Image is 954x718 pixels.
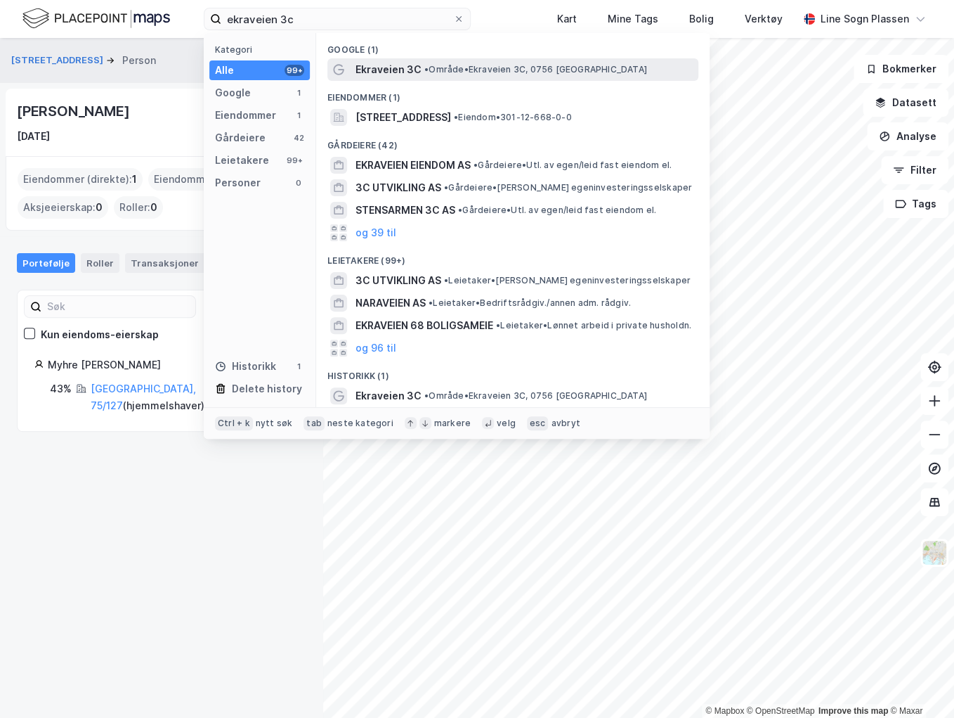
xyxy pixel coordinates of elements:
[444,275,448,286] span: •
[818,706,888,716] a: Improve this map
[424,64,647,75] span: Område • Ekraveien 3C, 0756 [GEOGRAPHIC_DATA]
[232,380,302,397] div: Delete history
[316,129,710,154] div: Gårdeiere (42)
[454,112,458,122] span: •
[81,253,119,273] div: Roller
[202,256,216,270] div: 7
[473,160,478,170] span: •
[527,416,549,430] div: esc
[303,416,325,430] div: tab
[355,61,422,78] span: Ekraveien 3C
[551,418,580,429] div: avbryt
[821,11,909,27] div: Line Sogn Plassen
[745,11,783,27] div: Verktøy
[355,272,441,289] span: 3C UTVIKLING AS
[497,418,516,429] div: velg
[355,109,451,126] span: [STREET_ADDRESS]
[215,152,269,169] div: Leietakere
[355,340,396,357] button: og 96 til
[22,6,170,31] img: logo.f888ab2527a4732fd821a326f86c7f29.svg
[17,253,75,273] div: Portefølje
[316,33,710,58] div: Google (1)
[429,297,631,309] span: Leietaker • Bedriftsrådgiv./annen adm. rådgiv.
[883,190,948,218] button: Tags
[473,160,672,171] span: Gårdeiere • Utl. av egen/leid fast eiendom el.
[215,129,266,146] div: Gårdeiere
[429,297,433,308] span: •
[355,317,493,334] span: EKRAVEIEN 68 BOLIGSAMEIE
[557,11,577,27] div: Kart
[327,418,393,429] div: neste kategori
[50,380,72,397] div: 43%
[355,295,426,312] span: NARAVEIEN AS
[215,44,310,55] div: Kategori
[747,706,815,716] a: OpenStreetMap
[355,387,422,404] span: Ekraveien 3C
[132,171,137,188] span: 1
[293,87,304,98] div: 1
[434,418,471,429] div: markere
[150,199,157,216] span: 0
[608,11,658,27] div: Mine Tags
[705,706,744,716] a: Mapbox
[316,81,710,106] div: Eiendommer (1)
[215,62,234,79] div: Alle
[355,202,455,219] span: STENSARMEN 3C AS
[921,539,948,566] img: Z
[444,275,691,286] span: Leietaker • [PERSON_NAME] egeninvesteringsselskaper
[424,390,647,402] span: Område • Ekraveien 3C, 0756 [GEOGRAPHIC_DATA]
[293,177,304,188] div: 0
[458,205,462,215] span: •
[215,358,276,375] div: Historikk
[215,107,276,124] div: Eiendommer
[215,84,251,101] div: Google
[458,205,656,216] span: Gårdeiere • Utl. av egen/leid fast eiendom el.
[424,390,429,401] span: •
[496,320,691,331] span: Leietaker • Lønnet arbeid i private husholdn.
[91,383,196,411] a: [GEOGRAPHIC_DATA], 75/127
[41,296,195,317] input: Søk
[884,650,954,718] div: Kontrollprogram for chat
[148,168,284,191] div: Eiendommer (Indirekte) :
[215,416,253,430] div: Ctrl + k
[316,359,710,385] div: Historikk (1)
[424,64,429,75] span: •
[41,326,159,343] div: Kun eiendoms-eierskap
[689,11,714,27] div: Bolig
[355,179,441,196] span: 3C UTVIKLING AS
[48,357,289,373] div: Myhre [PERSON_NAME]
[17,128,50,145] div: [DATE]
[17,100,132,122] div: [PERSON_NAME]
[215,174,261,191] div: Personer
[293,361,304,372] div: 1
[454,112,572,123] span: Eiendom • 301-12-668-0-0
[867,122,948,150] button: Analyse
[496,320,500,331] span: •
[122,52,156,69] div: Person
[881,156,948,184] button: Filter
[863,89,948,117] button: Datasett
[114,196,163,219] div: Roller :
[355,157,471,174] span: EKRAVEIEN EIENDOM AS
[125,253,221,273] div: Transaksjoner
[11,53,106,68] button: [STREET_ADDRESS]
[221,8,453,30] input: Søk på adresse, matrikkel, gårdeiere, leietakere eller personer
[444,182,692,193] span: Gårdeiere • [PERSON_NAME] egeninvesteringsselskaper
[96,199,103,216] span: 0
[91,380,289,414] div: ( hjemmelshaver )
[444,182,448,193] span: •
[854,55,948,83] button: Bokmerker
[18,196,108,219] div: Aksjeeierskap :
[316,244,710,269] div: Leietakere (99+)
[293,110,304,121] div: 1
[293,132,304,143] div: 42
[18,168,143,191] div: Eiendommer (direkte) :
[285,155,304,166] div: 99+
[256,418,293,429] div: nytt søk
[285,65,304,76] div: 99+
[355,224,396,241] button: og 39 til
[884,650,954,718] iframe: Chat Widget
